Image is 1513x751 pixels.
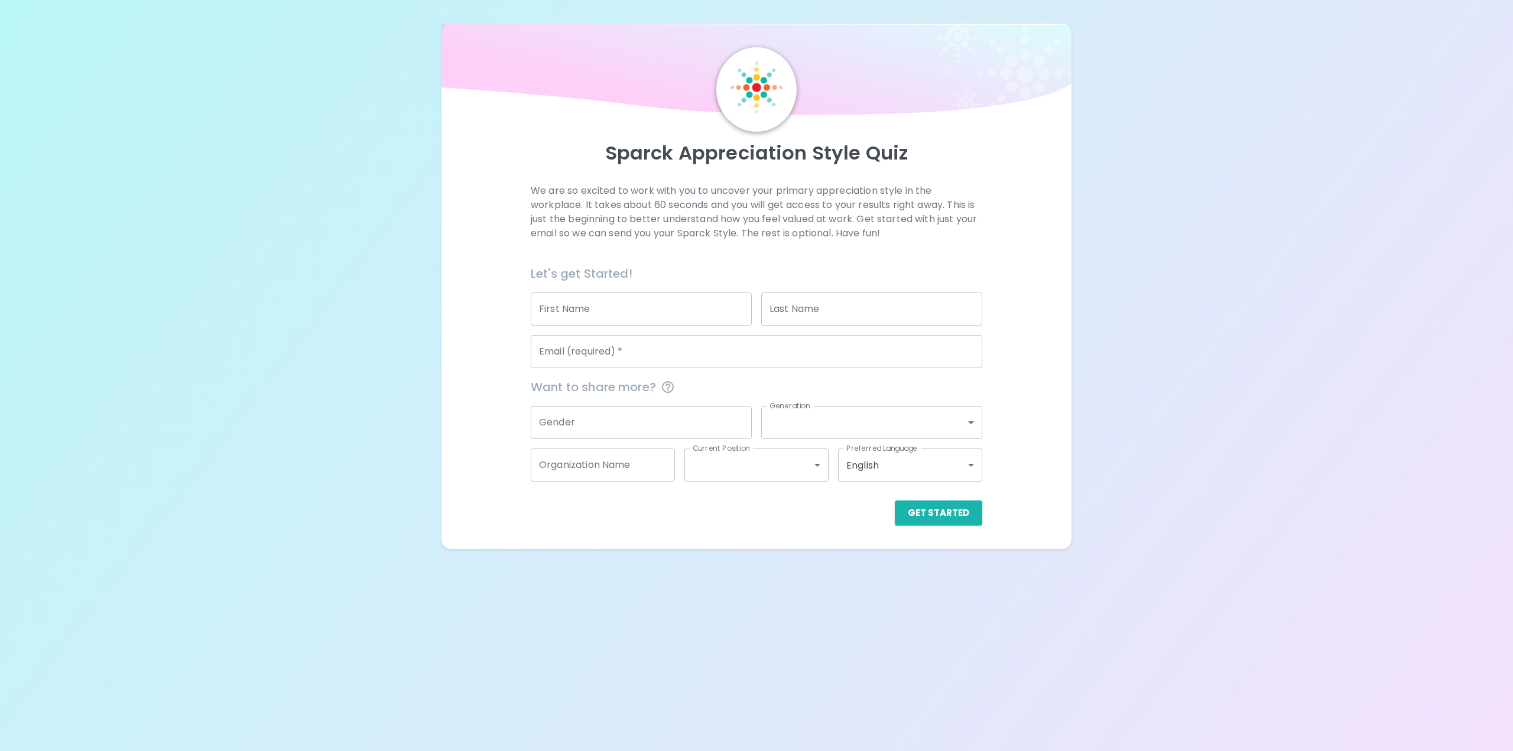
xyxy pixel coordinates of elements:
[730,61,783,113] img: Sparck Logo
[441,24,1072,123] img: wave
[693,443,750,453] label: Current Position
[846,443,917,453] label: Preferred Language
[531,184,982,240] p: We are so excited to work with you to uncover your primary appreciation style in the workplace. I...
[661,380,675,394] svg: This information is completely confidential and only used for aggregated appreciation studies at ...
[456,141,1058,165] p: Sparck Appreciation Style Quiz
[531,378,982,396] span: Want to share more?
[531,264,982,283] h6: Let's get Started!
[838,448,982,482] div: English
[770,401,810,411] label: Generation
[895,500,982,525] button: Get Started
